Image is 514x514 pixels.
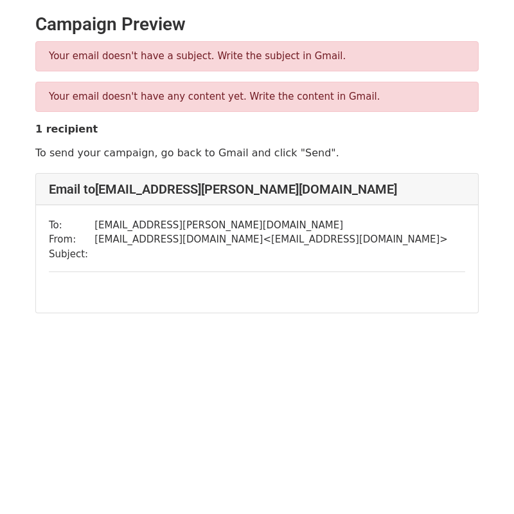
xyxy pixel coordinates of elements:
[94,232,448,247] td: [EMAIL_ADDRESS][DOMAIN_NAME] < [EMAIL_ADDRESS][DOMAIN_NAME] >
[49,181,465,197] h4: Email to [EMAIL_ADDRESS][PERSON_NAME][DOMAIN_NAME]
[49,247,94,262] td: Subject:
[94,218,448,233] td: [EMAIL_ADDRESS][PERSON_NAME][DOMAIN_NAME]
[35,146,479,160] p: To send your campaign, go back to Gmail and click "Send".
[35,14,479,35] h2: Campaign Preview
[49,90,465,104] p: Your email doesn't have any content yet. Write the content in Gmail.
[35,123,98,135] strong: 1 recipient
[49,232,94,247] td: From:
[49,218,94,233] td: To:
[49,50,465,63] p: Your email doesn't have a subject. Write the subject in Gmail.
